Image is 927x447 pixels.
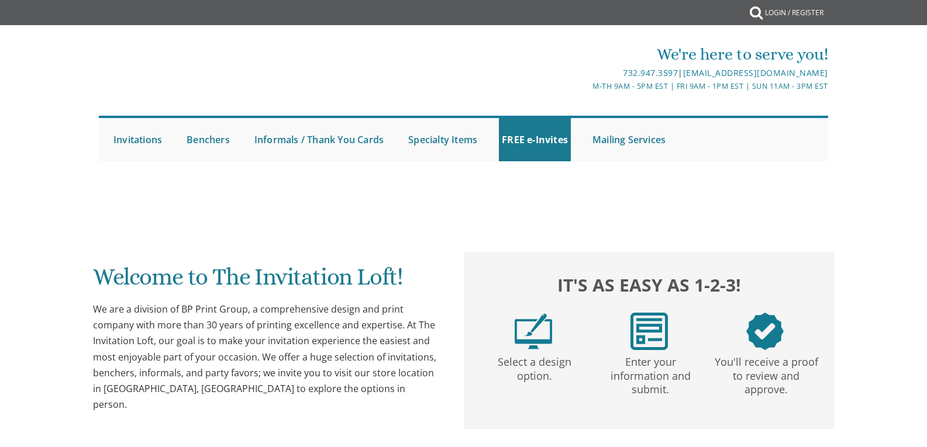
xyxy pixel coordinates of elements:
a: Invitations [111,118,165,161]
a: FREE e-Invites [499,118,571,161]
img: step2.png [630,313,668,350]
div: | [343,66,828,80]
a: 732.947.3597 [623,67,678,78]
p: Enter your information and submit. [595,350,706,397]
a: Informals / Thank You Cards [251,118,387,161]
a: Benchers [184,118,233,161]
img: step1.png [515,313,552,350]
div: We are a division of BP Print Group, a comprehensive design and print company with more than 30 y... [93,302,440,413]
img: step3.png [746,313,784,350]
a: Mailing Services [590,118,668,161]
div: We're here to serve you! [343,43,828,66]
p: You'll receive a proof to review and approve. [711,350,822,397]
h2: It's as easy as 1-2-3! [475,272,823,298]
a: Specialty Items [405,118,480,161]
h1: Welcome to The Invitation Loft! [93,264,440,299]
p: Select a design option. [479,350,590,383]
a: [EMAIL_ADDRESS][DOMAIN_NAME] [683,67,828,78]
div: M-Th 9am - 5pm EST | Fri 9am - 1pm EST | Sun 11am - 3pm EST [343,80,828,92]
